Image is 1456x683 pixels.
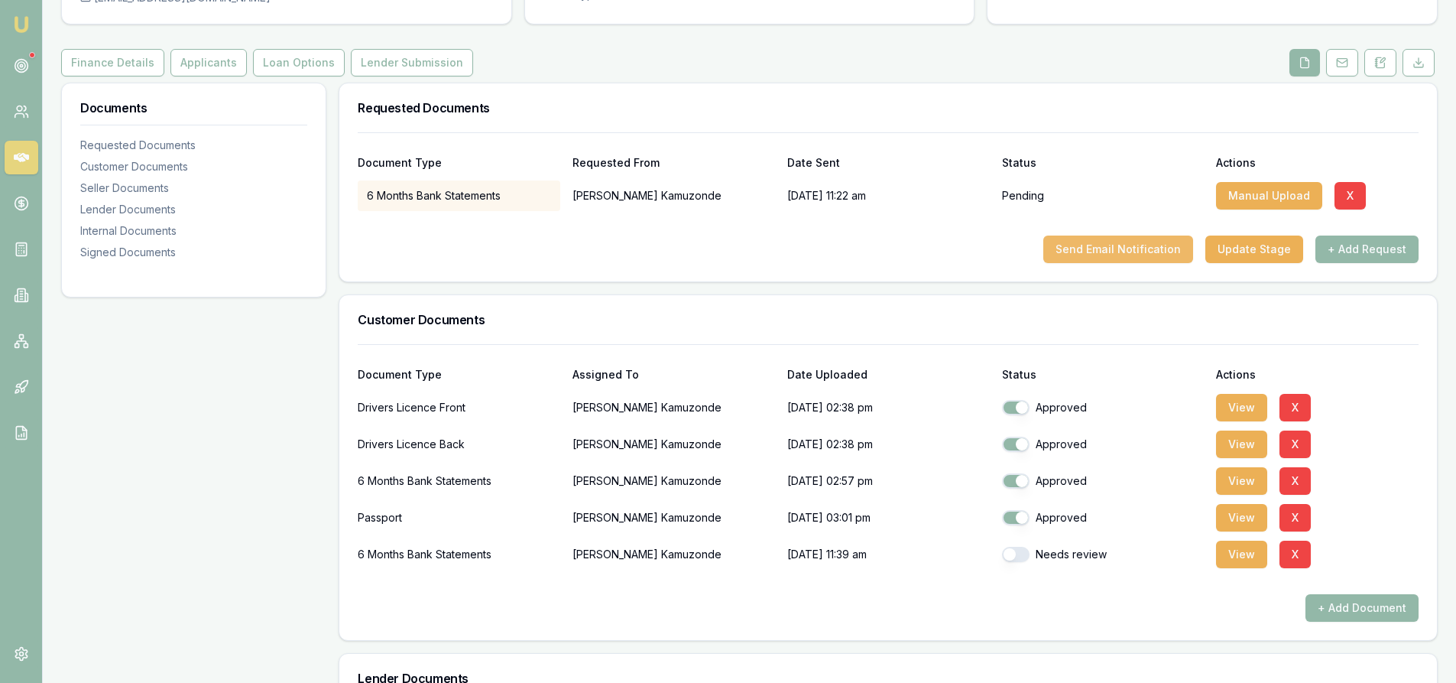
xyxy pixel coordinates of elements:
[80,138,307,153] div: Requested Documents
[12,15,31,34] img: emu-icon-u.png
[1216,394,1267,421] button: View
[572,369,775,380] div: Assigned To
[358,158,560,168] div: Document Type
[1002,158,1205,168] div: Status
[1205,236,1303,263] button: Update Stage
[572,466,775,496] p: [PERSON_NAME] Kamuzonde
[572,502,775,533] p: [PERSON_NAME] Kamuzonde
[80,223,307,239] div: Internal Documents
[170,49,247,76] button: Applicants
[80,245,307,260] div: Signed Documents
[358,181,560,211] div: 6 Months Bank Statements
[572,539,775,570] p: [PERSON_NAME] Kamuzonde
[787,429,990,460] p: [DATE] 02:38 pm
[1216,431,1267,458] button: View
[253,49,345,76] button: Loan Options
[358,392,560,423] div: Drivers Licence Front
[1216,158,1419,168] div: Actions
[1279,467,1311,495] button: X
[351,49,473,76] button: Lender Submission
[1002,510,1205,525] div: Approved
[167,49,250,76] a: Applicants
[358,539,560,570] div: 6 Months Bank Statements
[1216,504,1267,532] button: View
[1216,541,1267,568] button: View
[787,369,990,380] div: Date Uploaded
[80,202,307,217] div: Lender Documents
[61,49,167,76] a: Finance Details
[787,539,990,570] p: [DATE] 11:39 am
[1002,400,1205,415] div: Approved
[787,158,990,168] div: Date Sent
[358,369,560,380] div: Document Type
[1002,473,1205,489] div: Approved
[358,466,560,496] div: 6 Months Bank Statements
[787,392,990,423] p: [DATE] 02:38 pm
[787,466,990,496] p: [DATE] 02:57 pm
[1334,182,1366,210] button: X
[358,502,560,533] div: Passport
[80,181,307,196] div: Seller Documents
[358,102,1419,114] h3: Requested Documents
[1002,369,1205,380] div: Status
[572,392,775,423] p: [PERSON_NAME] Kamuzonde
[1216,467,1267,495] button: View
[1002,188,1044,203] p: Pending
[250,49,348,76] a: Loan Options
[1279,541,1311,568] button: X
[358,314,1419,326] h3: Customer Documents
[1043,236,1193,263] button: Send Email Notification
[1216,369,1419,380] div: Actions
[1002,437,1205,452] div: Approved
[572,429,775,460] p: [PERSON_NAME] Kamuzonde
[1315,236,1419,263] button: + Add Request
[61,49,164,76] button: Finance Details
[1002,547,1205,562] div: Needs review
[572,181,775,211] p: [PERSON_NAME] Kamuzonde
[787,181,990,211] div: [DATE] 11:22 am
[572,158,775,168] div: Requested From
[1279,431,1311,458] button: X
[348,49,476,76] a: Lender Submission
[1305,594,1419,622] button: + Add Document
[358,429,560,460] div: Drivers Licence Back
[1279,394,1311,421] button: X
[80,159,307,174] div: Customer Documents
[1279,504,1311,532] button: X
[80,102,307,114] h3: Documents
[1216,182,1322,210] button: Manual Upload
[787,502,990,533] p: [DATE] 03:01 pm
